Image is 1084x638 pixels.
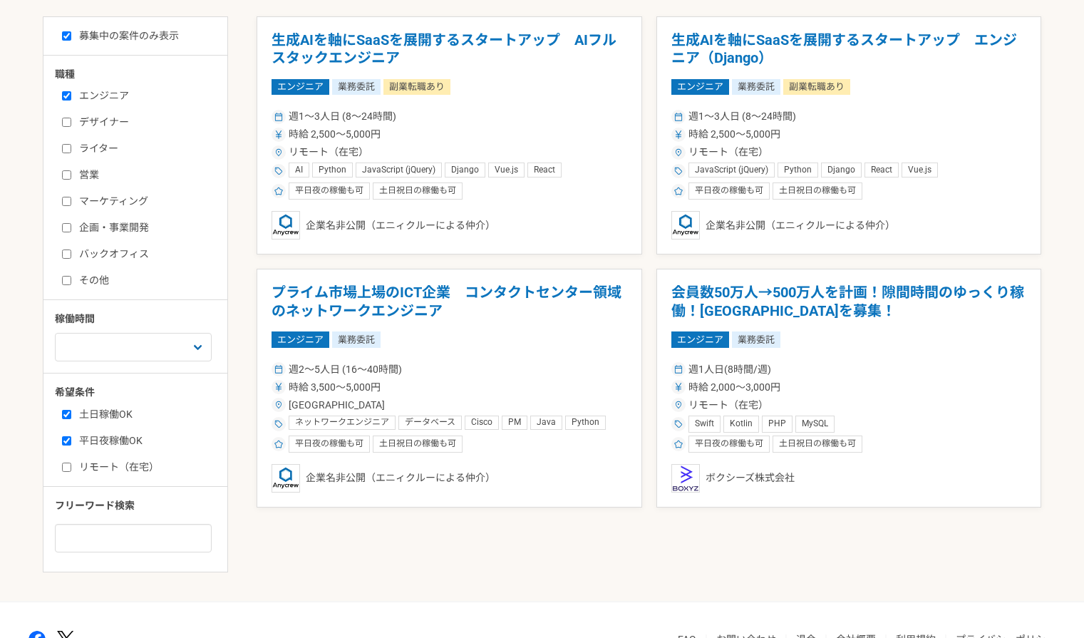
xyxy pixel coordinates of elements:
[62,31,71,41] input: 募集中の案件のみ表示
[674,130,683,139] img: ico_currency_yen-76ea2c4c.svg
[671,31,1027,68] h1: 生成AIを軸にSaaSを展開するスタートアップ エンジニア（Django）
[688,380,780,395] span: 時給 2,000〜3,000円
[274,130,283,139] img: ico_currency_yen-76ea2c4c.svg
[272,464,300,493] img: logo_text_blue_01.png
[62,144,71,153] input: ライター
[62,118,71,127] input: デザイナー
[537,417,556,428] span: Java
[332,331,381,347] span: 業務委託
[62,197,71,206] input: マーケティング
[730,418,753,430] span: Kotlin
[62,463,71,472] input: リモート（在宅）
[674,113,683,121] img: ico_calendar-4541a85f.svg
[871,165,892,176] span: React
[62,247,226,262] label: バックオフィス
[332,79,381,95] span: 業務委託
[272,464,627,493] div: 企業名非公開（エニィクルーによる仲介）
[671,211,700,240] img: logo_text_blue_01.png
[55,313,95,324] span: 稼働時間
[272,284,627,320] h1: プライム市場上場のICT企業 コンタクトセンター領域のネットワークエンジニア
[272,79,329,95] span: エンジニア
[732,79,780,95] span: 業務委託
[674,148,683,157] img: ico_location_pin-352ac629.svg
[62,249,71,259] input: バックオフィス
[274,420,283,428] img: ico_tag-f97210f0.svg
[674,401,683,409] img: ico_location_pin-352ac629.svg
[55,387,95,398] span: 希望条件
[671,464,700,493] img: logo_t_p__Small_.jpg
[362,165,435,176] span: JavaScript (jQuery)
[688,362,771,377] span: 週1人日(8時間/週)
[62,407,226,422] label: 土日稼働OK
[688,109,796,124] span: 週1〜3人日 (8〜24時間)
[671,284,1027,320] h1: 会員数50万人→500万人を計画！隙間時間のゆっくり稼働！[GEOGRAPHIC_DATA]を募集！
[471,417,492,428] span: Cisco
[671,211,1027,240] div: 企業名非公開（エニィクルーによる仲介）
[289,362,402,377] span: 週2〜5人日 (16〜40時間)
[671,464,1027,493] div: ボクシーズ株式会社
[908,165,931,176] span: Vue.js
[773,182,862,200] div: 土日祝日の稼働も可
[62,410,71,419] input: 土日稼働OK
[768,418,786,430] span: PHP
[383,79,450,95] span: 副業転職あり
[274,113,283,121] img: ico_calendar-4541a85f.svg
[674,383,683,391] img: ico_currency_yen-76ea2c4c.svg
[62,115,226,130] label: デザイナー
[62,29,179,43] label: 募集中の案件のみ表示
[62,170,71,180] input: 営業
[272,331,329,347] span: エンジニア
[289,436,370,453] div: 平日夜の稼働も可
[295,417,389,428] span: ネットワークエンジニア
[732,331,780,347] span: 業務委託
[289,380,381,395] span: 時給 3,500〜5,000円
[572,417,599,428] span: Python
[688,127,780,142] span: 時給 2,500〜5,000円
[274,148,283,157] img: ico_location_pin-352ac629.svg
[674,187,683,195] img: ico_star-c4f7eedc.svg
[62,433,226,448] label: 平日夜稼働OK
[274,187,283,195] img: ico_star-c4f7eedc.svg
[405,417,455,428] span: データベース
[62,436,71,446] input: 平日夜稼働OK
[62,220,226,235] label: 企画・事業開発
[783,79,850,95] span: 副業転職あり
[373,436,463,453] div: 土日祝日の稼働も可
[62,168,226,182] label: 営業
[688,436,770,453] div: 平日夜の稼働も可
[62,194,226,209] label: マーケティング
[773,436,862,453] div: 土日祝日の稼働も可
[62,91,71,101] input: エンジニア
[289,127,381,142] span: 時給 2,500〜5,000円
[289,145,368,160] span: リモート（在宅）
[674,420,683,428] img: ico_tag-f97210f0.svg
[688,145,768,160] span: リモート（在宅）
[688,182,770,200] div: 平日夜の稼働も可
[289,182,370,200] div: 平日夜の稼働も可
[508,417,521,428] span: PM
[274,365,283,374] img: ico_calendar-4541a85f.svg
[695,418,714,430] span: Swift
[674,440,683,448] img: ico_star-c4f7eedc.svg
[62,276,71,285] input: その他
[62,88,226,103] label: エンジニア
[671,331,729,347] span: エンジニア
[62,141,226,156] label: ライター
[272,31,627,68] h1: 生成AIを軸にSaaSを展開するスタートアップ AIフルスタックエンジニア
[674,365,683,374] img: ico_calendar-4541a85f.svg
[274,167,283,175] img: ico_tag-f97210f0.svg
[274,401,283,409] img: ico_location_pin-352ac629.svg
[272,211,627,240] div: 企業名非公開（エニィクルーによる仲介）
[802,418,828,430] span: MySQL
[495,165,518,176] span: Vue.js
[62,460,226,475] label: リモート（在宅）
[674,167,683,175] img: ico_tag-f97210f0.svg
[55,500,135,511] span: フリーワード検索
[289,109,396,124] span: 週1〜3人日 (8〜24時間)
[289,398,385,413] span: [GEOGRAPHIC_DATA]
[671,79,729,95] span: エンジニア
[695,165,768,176] span: JavaScript (jQuery)
[55,68,75,80] span: 職種
[534,165,555,176] span: React
[295,165,303,176] span: AI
